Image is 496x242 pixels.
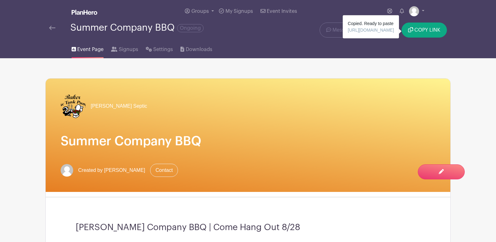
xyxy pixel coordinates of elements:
img: logo_white-6c42ec7e38ccf1d336a20a19083b03d10ae64f83f12c07503d8b9e83406b4c7d.svg [72,10,97,15]
span: Event Invites [267,9,297,14]
a: Message [320,23,359,38]
a: Contact [150,164,178,177]
img: default-ce2991bfa6775e67f084385cd625a349d9dcbb7a52a09fb2fda1e96e2d18dcdb.png [409,6,419,16]
span: My Signups [225,9,253,14]
span: Event Page [77,46,104,53]
h3: [PERSON_NAME] Company BBQ | Come Hang Out 8/28 [76,222,420,233]
span: Message [332,26,353,34]
img: default-ce2991bfa6775e67f084385cd625a349d9dcbb7a52a09fb2fda1e96e2d18dcdb.png [61,164,73,177]
span: Signups [119,46,138,53]
a: Event Page [72,38,104,58]
span: Downloads [186,46,212,53]
img: Baker-Portable-Septic-facebook-e1670885272946_upscayl_4x_realesrgan-x4plus-1.png [61,94,86,119]
span: COPY LINK [414,28,440,33]
span: Groups [191,9,209,14]
span: Settings [153,46,173,53]
div: Summer Company BBQ [70,23,204,33]
button: COPY LINK [402,23,447,38]
span: Created by [PERSON_NAME] [78,167,145,174]
h1: Summer Company BBQ [61,134,435,149]
a: Signups [111,38,138,58]
div: Copied. Ready to paste [343,15,399,39]
a: Settings [146,38,173,58]
img: back-arrow-29a5d9b10d5bd6ae65dc969a981735edf675c4d7a1fe02e03b50dbd4ba3cdb55.svg [49,26,55,30]
span: [PERSON_NAME] Septic [91,102,147,110]
span: [URL][DOMAIN_NAME] [348,28,394,33]
a: Downloads [180,38,212,58]
span: Ongoing [177,24,204,32]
